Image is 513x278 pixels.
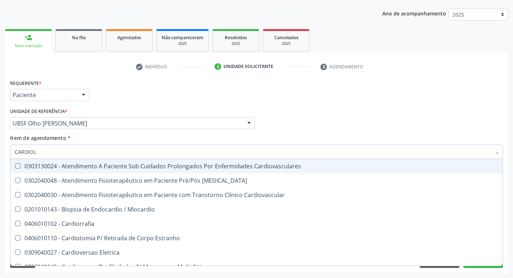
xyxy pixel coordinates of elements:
div: 2025 [218,41,254,46]
div: 0302040048 - Atendimento Fisioterapêutico em Paciente Pré/Pós [MEDICAL_DATA] [15,178,498,183]
div: 0406010102 - Cardiorrafia [15,221,498,227]
div: 0702040045 - Cardioversor Desfibrilador C/ Marcapasso Multi-Sitio [15,264,498,270]
p: Ano de acompanhamento [382,9,446,18]
div: Nova marcação [10,43,47,49]
span: Agendados [117,35,141,41]
label: Requerente [10,78,41,89]
div: person_add [24,33,32,41]
span: Resolvidos [225,35,247,41]
div: 0309040027 - Cardioversao Eletrica [15,250,498,255]
div: 0406010110 - Cardiotomia P/ Retirada de Corpo Estranho [15,235,498,241]
div: 0303130024 - Atendimento A Paciente Sob Cuidados Prolongados Por Enfermidades Cardiovasculares [15,163,498,169]
span: Na fila [72,35,86,41]
input: Buscar por procedimentos [15,145,491,159]
label: Unidade de referência [10,106,67,117]
span: Paciente [13,91,75,99]
div: Unidade solicitante [224,63,273,70]
span: Item de agendamento [10,135,66,141]
div: 2025 [268,41,304,46]
span: Cancelados [274,35,298,41]
div: 0201010143 - Biopsia de Endocardio / Miocardio [15,206,498,212]
span: Não compareceram [162,35,203,41]
span: UBSF Olho [PERSON_NAME] [13,120,240,127]
div: 0302040030 - Atendimento Fisioterapêutico em Paciente com Transtorno Clínico Cardiovascular [15,192,498,198]
div: 2025 [162,41,203,46]
div: 2 [215,63,221,70]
